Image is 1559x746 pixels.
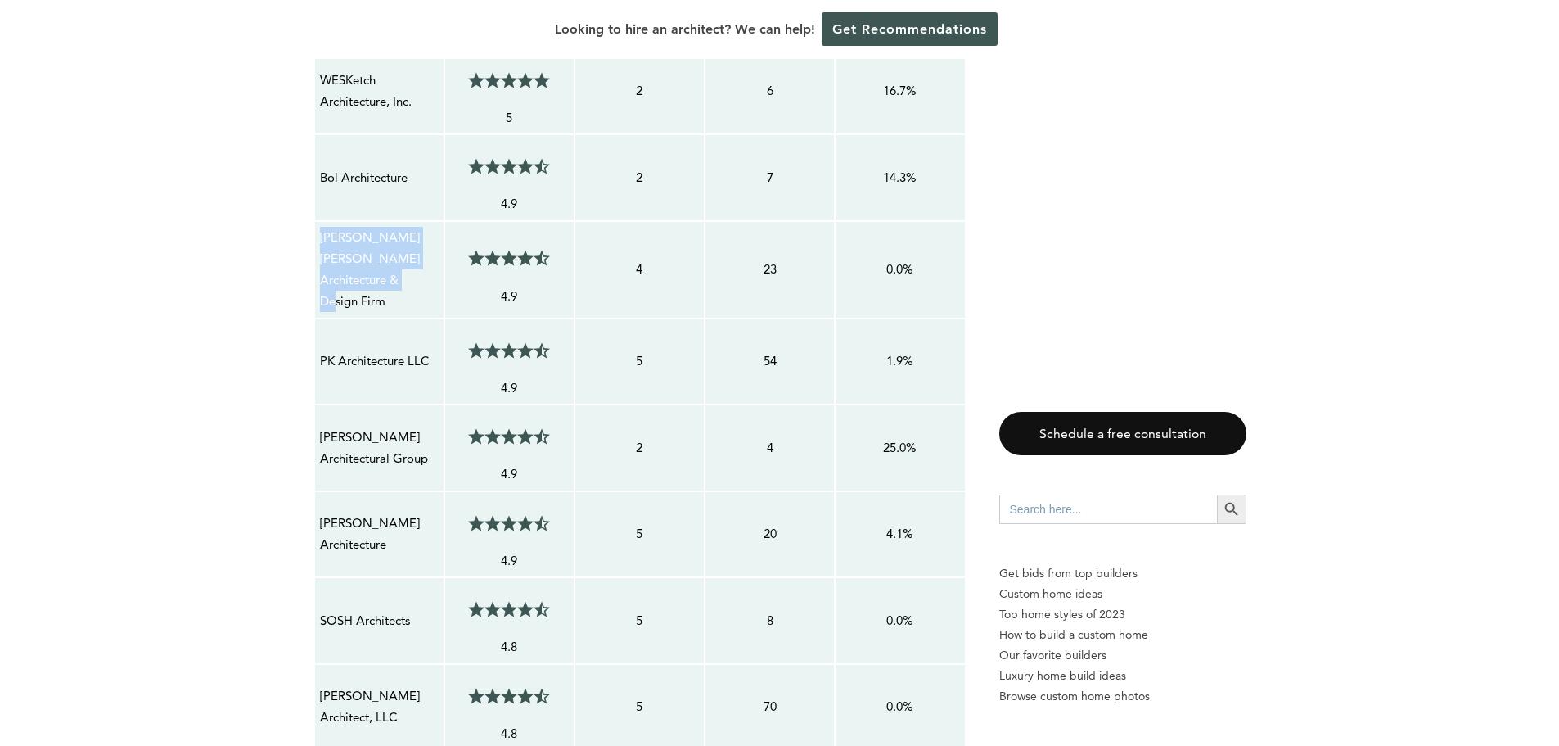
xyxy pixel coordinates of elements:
[840,523,959,545] p: 4.1%
[320,350,439,372] p: PK Architecture LLC
[999,686,1246,707] a: Browse custom home photos
[450,723,569,744] p: 4.8
[840,696,959,717] p: 0.0%
[999,563,1246,584] p: Get bids from top builders
[710,350,829,372] p: 54
[320,167,439,188] p: Bol Architecture
[320,513,439,556] p: [PERSON_NAME] Architecture
[450,107,569,129] p: 5
[710,259,829,280] p: 23
[840,80,959,102] p: 16.7%
[580,80,699,102] p: 2
[710,437,829,459] p: 4
[1223,500,1241,518] svg: Search
[580,437,699,459] p: 2
[840,167,959,188] p: 14.3%
[450,463,569,485] p: 4.9
[580,167,699,188] p: 2
[999,645,1246,666] a: Our favorite builders
[450,378,569,399] p: 4.9
[999,625,1246,645] a: How to build a custom home
[710,167,829,188] p: 7
[710,523,829,545] p: 20
[580,610,699,631] p: 5
[320,610,439,631] p: SOSH Architects
[999,604,1246,625] a: Top home styles of 2023
[580,259,699,280] p: 4
[320,685,439,729] p: [PERSON_NAME] Architect, LLC
[710,610,829,631] p: 8
[320,70,439,113] p: WESKetch Architecture, Inc.
[822,12,998,46] a: Get Recommendations
[320,227,439,313] p: [PERSON_NAME] [PERSON_NAME] Architecture & Design Firm
[320,427,439,470] p: [PERSON_NAME] Architectural Group
[999,666,1246,686] a: Luxury home build ideas
[580,523,699,545] p: 5
[840,259,959,280] p: 0.0%
[840,610,959,631] p: 0.0%
[450,193,569,215] p: 4.9
[580,696,699,717] p: 5
[840,350,959,372] p: 1.9%
[580,350,699,372] p: 5
[710,80,829,102] p: 6
[450,636,569,658] p: 4.8
[840,437,959,459] p: 25.0%
[450,286,569,307] p: 4.9
[710,696,829,717] p: 70
[999,584,1246,604] a: Custom home ideas
[450,550,569,572] p: 4.9
[999,412,1246,455] a: Schedule a free consultation
[999,495,1217,524] input: Search here...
